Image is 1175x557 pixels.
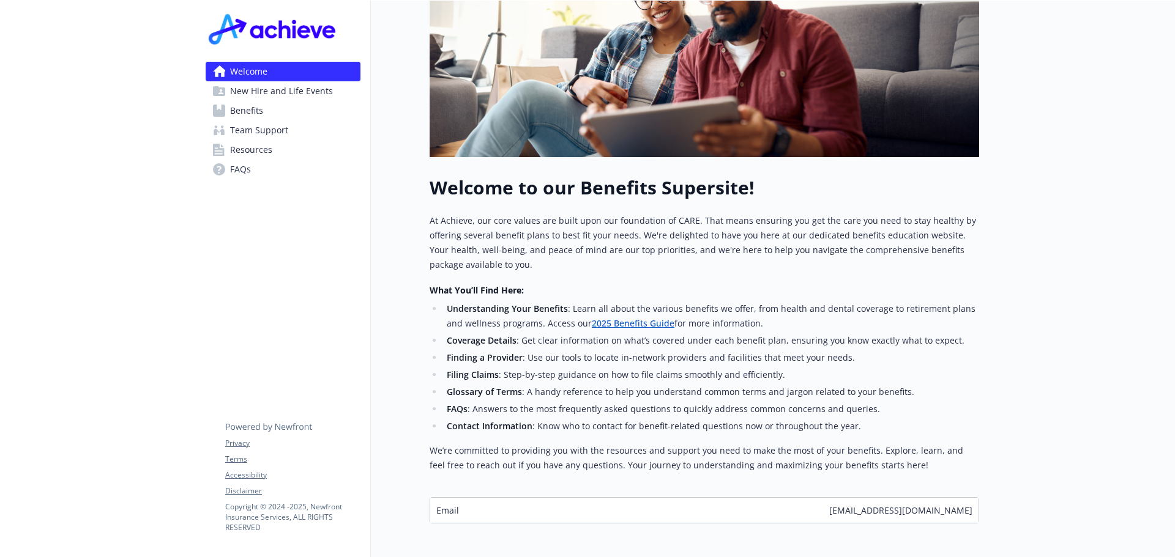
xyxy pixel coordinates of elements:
strong: Filing Claims [447,369,499,380]
strong: Glossary of Terms [447,386,522,397]
a: Accessibility [225,470,360,481]
a: Team Support [206,120,360,140]
li: : A handy reference to help you understand common terms and jargon related to your benefits. [443,385,979,399]
strong: Understanding Your Benefits [447,303,568,314]
li: : Step-by-step guidance on how to file claims smoothly and efficiently. [443,367,979,382]
span: Resources [230,140,272,160]
p: Copyright © 2024 - 2025 , Newfront Insurance Services, ALL RIGHTS RESERVED [225,501,360,533]
span: FAQs [230,160,251,179]
span: Email [436,504,459,517]
a: Benefits [206,101,360,120]
strong: Coverage Details [447,334,517,346]
a: Resources [206,140,360,160]
li: : Know who to contact for benefit-related questions now or throughout the year. [443,419,979,433]
span: New Hire and Life Events [230,81,333,101]
a: 2025 Benefits Guide [592,317,674,329]
p: At Achieve, our core values are built upon our foundation of CARE. That means ensuring you get th... [430,213,979,272]
span: Team Support [230,120,288,140]
strong: Finding a Provider [447,352,523,363]
a: Privacy [225,438,360,449]
strong: FAQs [447,403,468,415]
li: : Learn all about the various benefits we offer, from health and dental coverage to retirement pl... [443,301,979,331]
li: : Get clear information on what’s covered under each benefit plan, ensuring you know exactly what... [443,333,979,348]
span: [EMAIL_ADDRESS][DOMAIN_NAME] [829,504,972,517]
li: : Answers to the most frequently asked questions to quickly address common concerns and queries. [443,402,979,416]
strong: What You’ll Find Here: [430,284,524,296]
span: Welcome [230,62,267,81]
p: We’re committed to providing you with the resources and support you need to make the most of your... [430,443,979,473]
li: : Use our tools to locate in-network providers and facilities that meet your needs. [443,350,979,365]
h1: Welcome to our Benefits Supersite! [430,177,979,199]
a: New Hire and Life Events [206,81,360,101]
span: Benefits [230,101,263,120]
strong: Contact Information [447,420,532,432]
a: Terms [225,454,360,465]
a: Welcome [206,62,360,81]
a: FAQs [206,160,360,179]
a: Disclaimer [225,485,360,496]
